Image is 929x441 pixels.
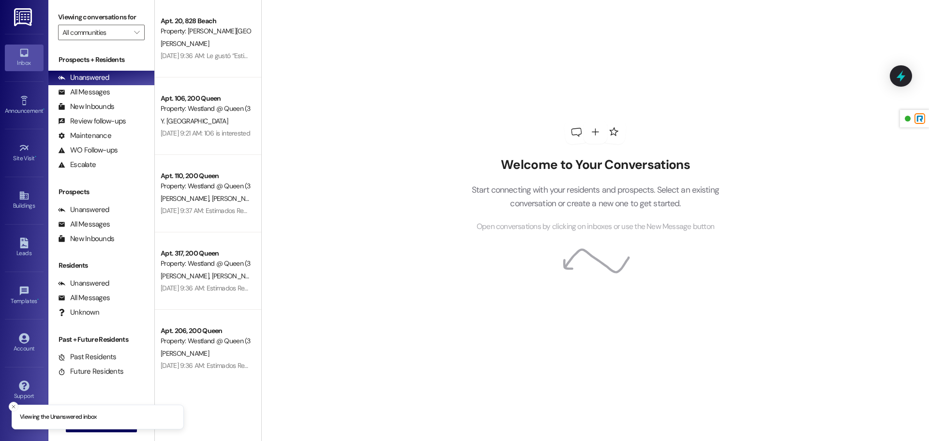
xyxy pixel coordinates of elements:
[58,102,114,112] div: New Inbounds
[37,296,39,303] span: •
[58,160,96,170] div: Escalate
[5,235,44,261] a: Leads
[58,145,118,155] div: WO Follow-ups
[161,129,250,137] div: [DATE] 9:21 AM: 106 is interested
[58,116,126,126] div: Review follow-ups
[43,106,45,113] span: •
[161,272,212,280] span: [PERSON_NAME]
[477,221,714,233] span: Open conversations by clicking on inboxes or use the New Message button
[58,307,99,318] div: Unknown
[5,140,44,166] a: Site Visit •
[58,234,114,244] div: New Inbounds
[161,51,388,60] div: [DATE] 9:36 AM: Le gustó “Estimados Residentes, Se nos ha informado que algu…”
[5,283,44,309] a: Templates •
[48,187,154,197] div: Prospects
[58,366,123,377] div: Future Residents
[58,293,110,303] div: All Messages
[161,349,209,358] span: [PERSON_NAME]
[5,330,44,356] a: Account
[58,131,111,141] div: Maintenance
[9,402,18,411] button: Close toast
[58,10,145,25] label: Viewing conversations for
[457,157,734,173] h2: Welcome to Your Conversations
[14,8,34,26] img: ResiDesk Logo
[48,260,154,271] div: Residents
[161,39,209,48] span: [PERSON_NAME]
[161,93,250,104] div: Apt. 106, 200 Queen
[48,55,154,65] div: Prospects + Residents
[161,194,212,203] span: [PERSON_NAME]
[134,29,139,36] i: 
[161,248,250,259] div: Apt. 317, 200 Queen
[5,378,44,404] a: Support
[211,272,263,280] span: [PERSON_NAME]
[161,336,250,346] div: Property: Westland @ Queen (3266)
[62,25,129,40] input: All communities
[58,73,109,83] div: Unanswered
[48,335,154,345] div: Past + Future Residents
[5,187,44,213] a: Buildings
[5,45,44,71] a: Inbox
[161,117,228,125] span: Y. [GEOGRAPHIC_DATA]
[58,278,109,289] div: Unanswered
[35,153,36,160] span: •
[211,194,260,203] span: [PERSON_NAME]
[161,16,250,26] div: Apt. 20, 828 Beach
[161,259,250,269] div: Property: Westland @ Queen (3266)
[58,219,110,229] div: All Messages
[161,326,250,336] div: Apt. 206, 200 Queen
[457,183,734,211] p: Start connecting with your residents and prospects. Select an existing conversation or create a n...
[161,26,250,36] div: Property: [PERSON_NAME][GEOGRAPHIC_DATA] ([STREET_ADDRESS]) (3280)
[161,171,250,181] div: Apt. 110, 200 Queen
[58,87,110,97] div: All Messages
[161,104,250,114] div: Property: Westland @ Queen (3266)
[58,205,109,215] div: Unanswered
[161,181,250,191] div: Property: Westland @ Queen (3266)
[58,352,117,362] div: Past Residents
[20,413,97,422] p: Viewing the Unanswered inbox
